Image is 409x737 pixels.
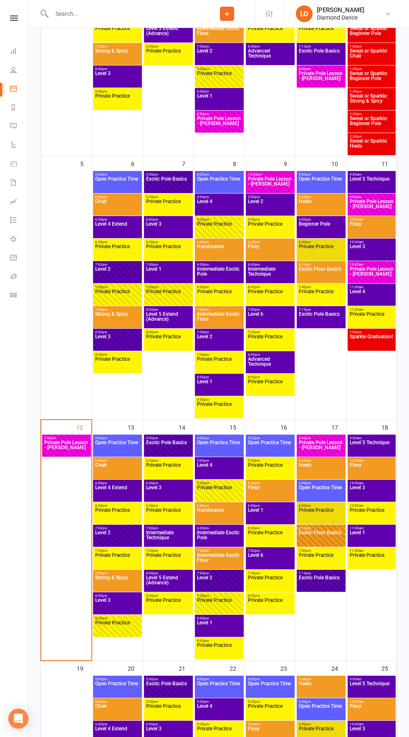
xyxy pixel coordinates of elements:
[197,508,242,523] span: Handstands
[247,267,293,282] span: Intermediate Technique
[95,463,140,478] span: Chair
[317,6,364,14] div: [PERSON_NAME]
[146,436,191,440] span: 5:00pm
[10,193,29,211] a: Assessments
[298,530,344,545] span: Exotic Floor Basics
[95,481,140,485] span: 6:00pm
[247,553,293,568] span: Level 6
[298,244,344,259] span: Private Practice
[247,379,293,394] span: Private Practice
[95,330,140,334] span: 8:00pm
[197,67,242,71] span: 7:00pm
[146,308,191,312] span: 8:00pm
[331,661,346,675] div: 24
[95,436,140,440] span: 5:00pm
[95,485,140,500] span: Level 4 Extend
[95,700,140,704] span: 6:00pm
[349,440,394,455] span: Level 5 Technique
[230,661,245,675] div: 22
[298,681,344,696] span: Heels
[146,218,191,221] span: 6:00pm
[247,575,293,590] span: Private Practice
[197,639,242,643] span: 8:00pm
[95,353,140,357] span: 8:00pm
[197,530,242,545] span: Intermediate Exotic Pole
[197,71,242,86] span: Private Practice
[197,398,242,402] span: 8:00pm
[95,244,140,259] span: Private Practice
[247,240,293,244] span: 6:00pm
[247,485,293,500] span: Flexy
[44,440,89,455] span: Private Pole Lesson - [PERSON_NAME]
[95,553,140,568] span: Private Practice
[349,677,394,681] span: 9:00am
[349,71,394,86] span: Sweat or Sparkle: Beginner Pole
[247,330,293,334] span: 7:00pm
[197,289,242,304] span: Private Practice
[349,195,394,199] span: 9:00am
[146,459,191,463] span: 5:00pm
[247,26,293,41] span: Private Practice
[197,681,242,696] span: Open Practice Time
[247,218,293,221] span: 5:00pm
[10,155,29,174] a: Product Sales
[197,440,242,455] span: Open Practice Time
[247,285,293,289] span: 6:00pm
[197,285,242,289] span: 6:00pm
[349,526,394,530] span: 11:00am
[247,530,293,545] span: Private Practice
[381,420,396,434] div: 18
[95,571,140,575] span: 7:00pm
[298,221,344,236] span: Beginner Pole
[197,334,242,349] span: Level 2
[349,459,394,463] span: 10:00am
[95,598,140,613] span: Level 3
[247,549,293,553] span: 7:00pm
[197,244,242,259] span: Handstands
[381,661,396,675] div: 25
[230,420,245,434] div: 15
[349,48,394,63] span: Sweat or Sparkle: Chair
[197,504,242,508] span: 6:00pm
[247,244,293,259] span: Flexy
[298,485,344,500] span: Open Practice Time
[146,553,191,568] span: Private Practice
[349,334,394,349] span: Sparkle Graduation!
[95,26,140,41] span: Private Practice
[10,268,29,287] a: Roll call kiosk mode
[146,48,191,63] span: Private Practice
[95,704,140,719] span: Chair
[247,571,293,575] span: 7:00pm
[298,285,344,289] span: 7:00pm
[197,45,242,48] span: 7:00pm
[95,221,140,236] span: Level 4 Extend
[197,93,242,108] span: Level 1
[95,549,140,553] span: 7:00pm
[197,402,242,417] span: Private Practice
[95,285,140,289] span: 7:00pm
[381,156,396,170] div: 11
[298,263,344,267] span: 6:15pm
[197,643,242,658] span: Private Practice
[77,661,92,675] div: 19
[349,508,394,523] span: Private Practice
[233,156,245,170] div: 8
[146,330,191,334] span: 8:00pm
[146,704,191,719] span: Private Practice
[146,508,191,523] span: Private Practice
[95,93,140,108] span: Private Practice
[349,112,394,116] span: 2:30pm
[298,308,344,312] span: 7:15pm
[298,463,344,478] span: Heels
[280,661,295,675] div: 23
[10,80,29,99] a: Calendar
[298,526,344,530] span: 6:15pm
[349,285,394,289] span: 11:00am
[298,508,344,523] span: Private Practice
[247,357,293,372] span: Advanced Technique
[95,195,140,199] span: 6:00pm
[44,436,89,440] span: 2:00pm
[197,90,242,93] span: 8:00pm
[298,312,344,327] span: Exotic Pole Basics
[197,526,242,530] span: 6:00pm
